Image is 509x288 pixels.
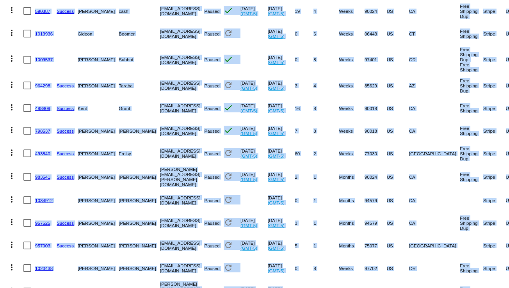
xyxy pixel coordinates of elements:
mat-cell: Taraba [119,74,160,97]
mat-cell: [PERSON_NAME] [119,257,160,279]
mat-cell: Subbot [119,45,160,74]
span: Paused [204,174,219,180]
mat-cell: 90018 [365,97,387,119]
mat-icon: more_vert [7,54,16,63]
mat-cell: US [387,165,409,189]
mat-cell: [PERSON_NAME] [78,257,119,279]
mat-icon: more_vert [7,125,16,135]
mat-cell: 16 [295,97,313,119]
mat-cell: 5 [295,234,313,257]
a: 1009537 [35,57,53,62]
mat-icon: refresh [224,80,233,90]
mat-cell: 75077 [365,234,387,257]
mat-icon: check [224,6,233,15]
mat-cell: [DATE] [268,142,295,165]
mat-cell: Stripe [483,165,505,189]
mat-cell: Months [339,234,365,257]
mat-cell: [EMAIL_ADDRESS][DOMAIN_NAME] [160,119,205,142]
mat-cell: 2 [313,142,339,165]
mat-cell: 97702 [365,257,387,279]
mat-icon: more_vert [7,80,16,89]
mat-cell: [DATE] [268,257,295,279]
mat-icon: refresh [224,218,233,227]
a: (GMT-5) [240,131,257,136]
mat-cell: CA [409,165,460,189]
mat-cell: 8 [313,119,339,142]
mat-icon: refresh [224,240,233,250]
mat-cell: [PERSON_NAME][EMAIL_ADDRESS][PERSON_NAME][DOMAIN_NAME] [160,165,205,189]
mat-cell: [GEOGRAPHIC_DATA] [409,142,460,165]
mat-cell: [PERSON_NAME] [119,165,160,189]
mat-cell: Stripe [483,45,505,74]
mat-cell: Weeks [339,74,365,97]
mat-cell: 8 [313,45,339,74]
mat-cell: AZ [409,74,460,97]
a: 798537 [35,128,50,133]
mat-cell: [DATE] [240,165,268,189]
a: (GMT-5) [240,177,257,182]
mat-cell: 90018 [365,119,387,142]
mat-cell: OR [409,45,460,74]
mat-cell: US [387,234,409,257]
mat-cell: [PERSON_NAME] [78,189,119,212]
a: (GMT-5) [268,34,285,39]
mat-cell: CA [409,212,460,234]
a: (GMT-5) [268,11,285,16]
mat-cell: [GEOGRAPHIC_DATA] [409,234,460,257]
mat-cell: [DATE] [240,119,268,142]
mat-cell: [PERSON_NAME] [119,212,160,234]
mat-cell: Free Shipping Dup [460,212,483,234]
mat-cell: [EMAIL_ADDRESS][DOMAIN_NAME] [160,22,205,45]
mat-cell: 85629 [365,74,387,97]
mat-icon: refresh [224,172,233,181]
mat-cell: 6 [313,22,339,45]
mat-cell: CA [409,189,460,212]
a: (GMT-5) [268,200,285,205]
a: (GMT-5) [240,108,257,113]
mat-cell: Froisy [119,142,160,165]
mat-cell: [DATE] [268,165,295,189]
mat-icon: more_vert [7,217,16,227]
mat-cell: [PERSON_NAME] [119,234,160,257]
mat-cell: Stripe [483,189,505,212]
mat-icon: more_vert [7,171,16,181]
mat-icon: more_vert [7,148,16,157]
a: (GMT-5) [240,11,257,16]
mat-cell: CA [409,97,460,119]
mat-cell: [DATE] [268,22,295,45]
span: Paused [204,243,219,248]
mat-cell: Free Shipping Dup [460,74,483,97]
mat-cell: 1 [313,189,339,212]
mat-cell: Weeks [339,97,365,119]
mat-cell: OR [409,257,460,279]
mat-cell: Gideon [78,22,119,45]
a: Success [57,128,74,133]
mat-cell: US [387,189,409,212]
a: 957003 [35,243,50,248]
a: (GMT-5) [268,108,285,113]
mat-cell: 94579 [365,212,387,234]
mat-cell: 1 [313,165,339,189]
mat-cell: Stripe [483,97,505,119]
mat-cell: US [387,257,409,279]
mat-cell: US [387,45,409,74]
mat-cell: [DATE] [240,97,268,119]
mat-cell: [EMAIL_ADDRESS][DOMAIN_NAME] [160,257,205,279]
mat-cell: 77030 [365,142,387,165]
a: (GMT-5) [268,131,285,136]
a: 590387 [35,9,50,14]
span: Paused [204,151,219,156]
a: (GMT-5) [268,177,285,182]
mat-icon: check [224,126,233,135]
mat-cell: Free Shipping [460,119,483,142]
mat-cell: CT [409,22,460,45]
a: 964298 [35,83,50,88]
mat-cell: 06443 [365,22,387,45]
mat-cell: Free Shipping Dup, Free Shipping [460,45,483,74]
mat-cell: 60 [295,142,313,165]
mat-cell: 1 [313,212,339,234]
mat-cell: US [387,97,409,119]
span: Paused [204,9,219,14]
mat-cell: Stripe [483,257,505,279]
mat-cell: [DATE] [268,97,295,119]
